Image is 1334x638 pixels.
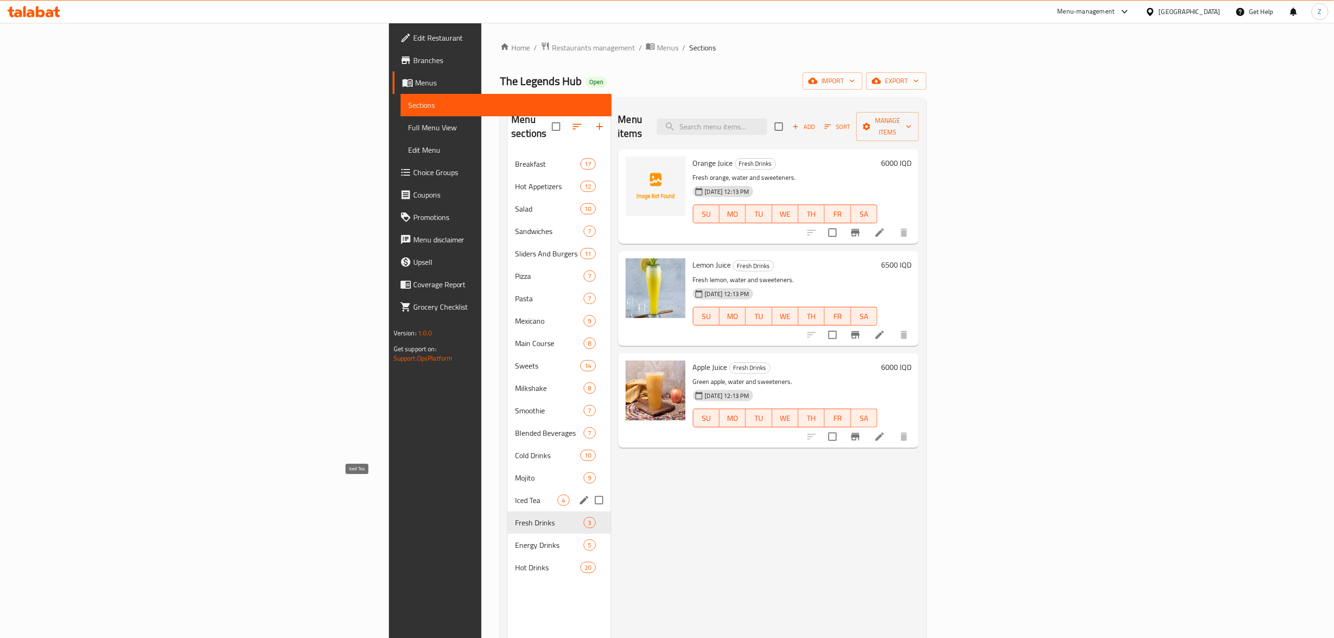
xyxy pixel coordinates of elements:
[515,360,580,371] span: Sweets
[584,472,595,483] div: items
[408,122,604,133] span: Full Menu View
[881,156,911,170] h6: 6000 IQD
[584,383,595,394] div: items
[566,115,588,138] span: Sort sections
[810,75,855,87] span: import
[855,310,874,323] span: SA
[693,258,731,272] span: Lemon Juice
[515,338,584,349] span: Main Course
[401,139,612,161] a: Edit Menu
[546,117,566,136] span: Select all sections
[626,156,685,216] img: Orange Juice
[515,226,584,237] span: Sandwiches
[584,272,595,281] span: 7
[508,534,610,556] div: Energy Drinks5
[746,205,772,223] button: TU
[855,207,874,221] span: SA
[584,541,595,550] span: 5
[646,42,678,54] a: Menus
[693,360,727,374] span: Apple Juice
[802,411,821,425] span: TH
[508,377,610,399] div: Milkshake8
[558,496,569,505] span: 4
[693,205,720,223] button: SU
[828,411,847,425] span: FR
[735,158,776,170] div: Fresh Drinks
[844,324,867,346] button: Branch-specific-item
[393,296,612,318] a: Grocery Checklist
[581,249,595,258] span: 11
[881,258,911,271] h6: 6500 IQD
[1318,7,1322,17] span: Z
[720,307,746,326] button: MO
[500,42,926,54] nav: breadcrumb
[1058,6,1115,17] div: Menu-management
[802,207,821,221] span: TH
[515,158,580,170] span: Breakfast
[413,32,604,43] span: Edit Restaurant
[776,411,795,425] span: WE
[508,422,610,444] div: Blended Beverages7
[693,172,878,184] p: Fresh orange, water and sweeteners.
[581,182,595,191] span: 12
[515,539,584,551] span: Energy Drinks
[893,221,915,244] button: delete
[393,49,612,71] a: Branches
[823,427,842,447] span: Select to update
[515,181,580,192] div: Hot Appetizers
[720,409,746,427] button: MO
[508,444,610,467] div: Cold Drinks10
[844,425,867,448] button: Branch-specific-item
[819,120,856,134] span: Sort items
[584,518,595,527] span: 3
[580,450,595,461] div: items
[394,352,453,364] a: Support.OpsPlatform
[772,409,798,427] button: WE
[515,248,580,259] span: Sliders And Burgers
[798,307,825,326] button: TH
[825,409,851,427] button: FR
[393,161,612,184] a: Choice Groups
[823,223,842,242] span: Select to update
[746,307,772,326] button: TU
[515,405,584,416] span: Smoothie
[515,472,584,483] div: Mojito
[893,324,915,346] button: delete
[413,189,604,200] span: Coupons
[844,221,867,244] button: Branch-specific-item
[789,120,819,134] span: Add item
[413,212,604,223] span: Promotions
[580,158,595,170] div: items
[515,495,558,506] span: Iced Tea
[803,72,862,90] button: import
[394,327,416,339] span: Version:
[720,205,746,223] button: MO
[515,450,580,461] span: Cold Drinks
[798,205,825,223] button: TH
[734,261,774,271] span: Fresh Drinks
[874,329,885,340] a: Edit menu item
[508,489,610,511] div: Iced Tea4edit
[749,207,768,221] span: TU
[584,427,595,439] div: items
[588,115,611,138] button: Add section
[749,411,768,425] span: TU
[772,205,798,223] button: WE
[508,399,610,422] div: Smoothie7
[581,205,595,213] span: 10
[584,339,595,348] span: 8
[581,362,595,370] span: 14
[408,99,604,111] span: Sections
[508,332,610,354] div: Main Course8
[508,198,610,220] div: Salad10
[515,315,584,326] span: Mexicano
[776,310,795,323] span: WE
[508,467,610,489] div: Mojito9
[401,94,612,116] a: Sections
[584,315,595,326] div: items
[515,383,584,394] span: Milkshake
[693,156,733,170] span: Orange Juice
[581,160,595,169] span: 17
